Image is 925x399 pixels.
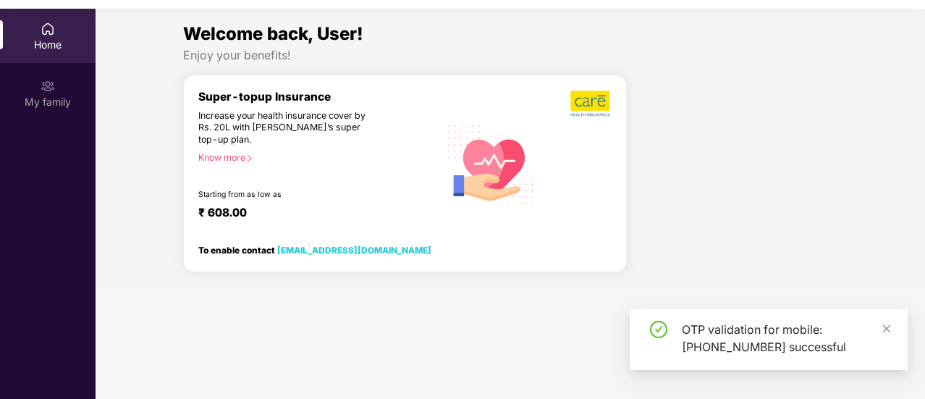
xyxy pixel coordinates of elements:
span: check-circle [650,321,667,338]
span: right [245,154,253,162]
img: svg+xml;base64,PHN2ZyBpZD0iSG9tZSIgeG1sbnM9Imh0dHA6Ly93d3cudzMub3JnLzIwMDAvc3ZnIiB3aWR0aD0iMjAiIG... [41,22,55,36]
div: Increase your health insurance cover by Rs. 20L with [PERSON_NAME]’s super top-up plan. [198,110,377,146]
div: Enjoy your benefits! [183,48,837,63]
div: Starting from as low as [198,190,378,200]
img: svg+xml;base64,PHN2ZyB3aWR0aD0iMjAiIGhlaWdodD0iMjAiIHZpZXdCb3g9IjAgMCAyMCAyMCIgZmlsbD0ibm9uZSIgeG... [41,79,55,93]
a: [EMAIL_ADDRESS][DOMAIN_NAME] [277,245,431,256]
div: OTP validation for mobile: [PHONE_NUMBER] successful [682,321,890,356]
img: b5dec4f62d2307b9de63beb79f102df3.png [570,90,612,117]
span: Welcome back, User! [183,23,363,44]
div: Know more [198,152,431,162]
div: To enable contact [198,245,431,255]
div: Super-topup Insurance [198,90,439,104]
span: close [882,324,892,334]
img: svg+xml;base64,PHN2ZyB4bWxucz0iaHR0cDovL3d3dy53My5vcmcvMjAwMC9zdmciIHhtbG5zOnhsaW5rPSJodHRwOi8vd3... [439,111,543,216]
div: ₹ 608.00 [198,206,425,223]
